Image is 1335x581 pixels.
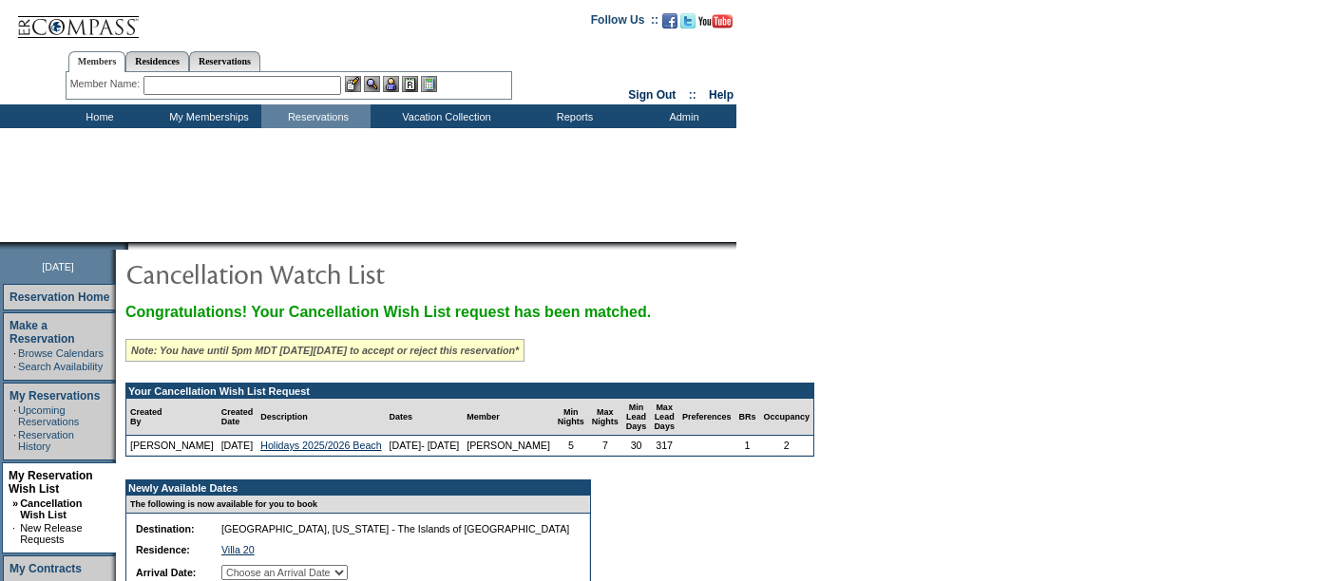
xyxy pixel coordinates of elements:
td: Member [463,399,554,436]
img: blank.gif [128,242,130,250]
td: Preferences [678,399,735,436]
a: Members [68,51,126,72]
span: Congratulations! Your Cancellation Wish List request has been matched. [125,304,651,320]
td: Min Lead Days [622,399,651,436]
td: My Memberships [152,104,261,128]
td: Reservations [261,104,371,128]
img: pgTtlCancellationNotification.gif [125,254,505,292]
a: Follow us on Twitter [680,19,696,30]
td: Max Nights [588,399,622,436]
span: [DATE] [42,261,74,272]
td: [DATE]- [DATE] [386,436,464,456]
td: · [13,347,16,359]
td: 5 [554,436,588,456]
td: 317 [650,436,678,456]
td: Min Nights [554,399,588,436]
a: New Release Requests [20,522,82,545]
a: My Reservations [10,389,100,403]
td: 7 [588,436,622,456]
a: Make a Reservation [10,319,75,346]
td: Follow Us :: [591,11,658,34]
a: Reservation Home [10,290,109,304]
td: Vacation Collection [371,104,518,128]
td: · [13,429,16,452]
td: 1 [734,436,759,456]
img: View [364,76,380,92]
a: Browse Calendars [18,347,104,359]
td: Newly Available Dates [126,480,579,496]
td: Created By [126,399,218,436]
td: The following is now available for you to book [126,496,579,514]
td: · [12,522,18,545]
img: Follow us on Twitter [680,13,696,28]
a: Become our fan on Facebook [662,19,677,30]
span: :: [689,88,696,102]
td: [DATE] [218,436,257,456]
a: Holidays 2025/2026 Beach [260,440,381,451]
td: Home [43,104,152,128]
a: My Reservation Wish List [9,469,93,496]
td: Occupancy [759,399,813,436]
a: My Contracts [10,562,82,575]
td: Reports [518,104,627,128]
a: Villa 20 [221,544,255,555]
td: Description [257,399,385,436]
div: Member Name: [70,76,143,92]
b: Destination: [136,523,195,534]
a: Residences [125,51,189,71]
td: · [13,361,16,372]
td: BRs [734,399,759,436]
img: promoShadowLeftCorner.gif [122,242,128,250]
td: Admin [627,104,736,128]
b: Arrival Date: [136,567,196,578]
a: Cancellation Wish List [20,497,82,520]
i: Note: You have until 5pm MDT [DATE][DATE] to accept or reject this reservation* [131,345,519,356]
td: [GEOGRAPHIC_DATA], [US_STATE] - The Islands of [GEOGRAPHIC_DATA] [218,519,573,538]
a: Search Availability [18,361,103,372]
td: Max Lead Days [650,399,678,436]
img: Impersonate [383,76,399,92]
a: Upcoming Reservations [18,404,79,427]
td: Your Cancellation Wish List Request [126,384,813,399]
b: Residence: [136,544,190,555]
td: Dates [386,399,464,436]
td: 2 [759,436,813,456]
img: Become our fan on Facebook [662,13,677,28]
td: [PERSON_NAME] [126,436,218,456]
img: b_edit.gif [345,76,361,92]
a: Subscribe to our YouTube Channel [698,19,733,30]
img: Reservations [402,76,418,92]
td: 30 [622,436,651,456]
img: b_calculator.gif [421,76,437,92]
td: Created Date [218,399,257,436]
img: Subscribe to our YouTube Channel [698,14,733,28]
a: Sign Out [628,88,676,102]
a: Help [709,88,734,102]
a: Reservations [189,51,260,71]
a: Reservation History [18,429,74,452]
td: · [13,404,16,427]
td: [PERSON_NAME] [463,436,554,456]
b: » [12,497,18,509]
